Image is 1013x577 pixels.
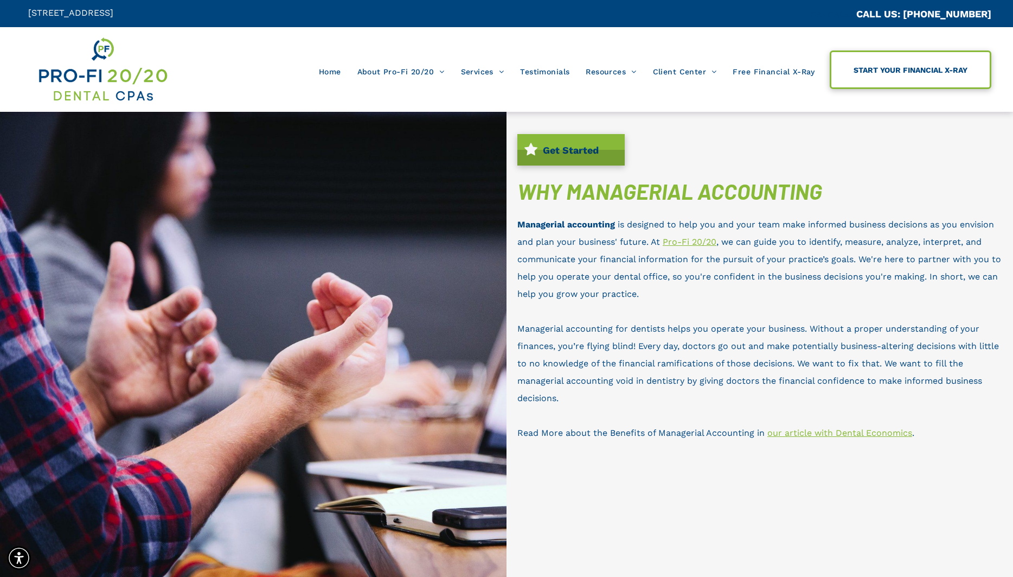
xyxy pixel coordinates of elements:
[517,324,999,403] span: Managerial accounting for dentists helps you operate your business. Without a proper understandin...
[453,61,512,82] a: Services
[7,546,31,570] div: Accessibility Menu
[539,139,602,161] span: Get Started
[311,61,349,82] a: Home
[578,61,644,82] a: Resources
[37,35,168,104] img: Get Dental CPA Consulting, Bookkeeping, & Bank Loans
[28,8,113,18] span: [STREET_ADDRESS]
[810,9,856,20] span: CA::CALLC
[850,60,971,80] span: START YOUR FINANCIAL X-RAY
[663,237,716,247] a: Pro-Fi 20/20
[517,428,765,438] span: Read More about the Benefits of Managerial Accounting in
[830,50,991,89] a: START YOUR FINANCIAL X-RAY
[856,8,991,20] a: CALL US: [PHONE_NUMBER]
[517,178,822,204] span: WHY MANAGERIAL ACCOUNTING
[349,61,453,82] a: About Pro-Fi 20/20
[512,61,578,82] a: Testimonials
[645,61,725,82] a: Client Center
[517,219,615,230] span: Managerial accounting
[767,428,912,438] a: our article with Dental Economics
[517,134,625,166] a: Get Started
[912,428,914,438] span: .
[517,219,994,247] span: is designed to help you and your team make informed business decisions as you envision and plan y...
[725,61,823,82] a: Free Financial X-Ray
[517,237,1001,299] span: , we can guide you to identify, measure, analyze, interpret, and communicate your financial infor...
